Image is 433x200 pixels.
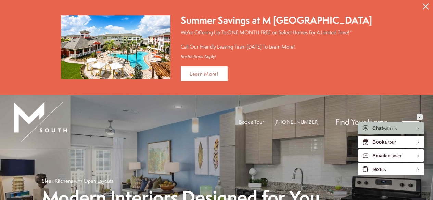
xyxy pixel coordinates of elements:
a: Call Us at 813-570-8014 [274,118,319,125]
img: Summer Savings at M South Apartments [61,15,170,79]
p: Sleek Kitchens with Open Layouts [42,177,113,184]
span: [PHONE_NUMBER] [274,118,319,125]
div: Restrictions Apply! [181,54,372,59]
p: We're Offering Up To ONE MONTH FREE on Select Homes For A Limited Time!* Call Our Friendly Leasin... [181,29,372,50]
button: Open Menu [402,119,419,125]
a: Book a Tour [239,118,264,125]
a: Learn More! [181,66,228,81]
img: MSouth [14,102,67,142]
a: Find Your Home [335,116,388,127]
div: Summer Savings at M [GEOGRAPHIC_DATA] [181,14,372,27]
